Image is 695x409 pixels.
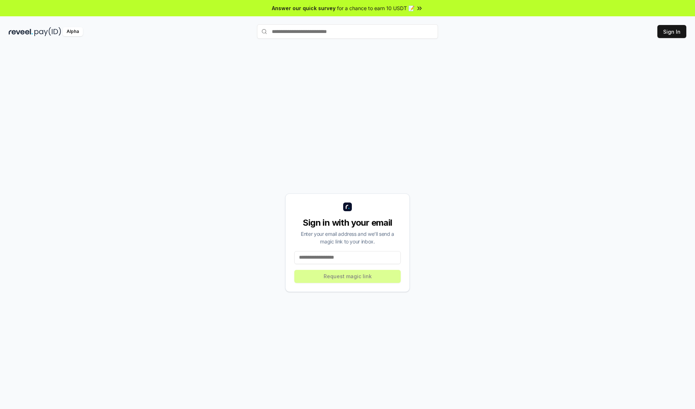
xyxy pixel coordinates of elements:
img: reveel_dark [9,27,33,36]
button: Sign In [657,25,686,38]
img: logo_small [343,203,352,211]
span: for a chance to earn 10 USDT 📝 [337,4,414,12]
img: pay_id [34,27,61,36]
div: Enter your email address and we’ll send a magic link to your inbox. [294,230,401,245]
div: Sign in with your email [294,217,401,229]
div: Alpha [63,27,83,36]
span: Answer our quick survey [272,4,336,12]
